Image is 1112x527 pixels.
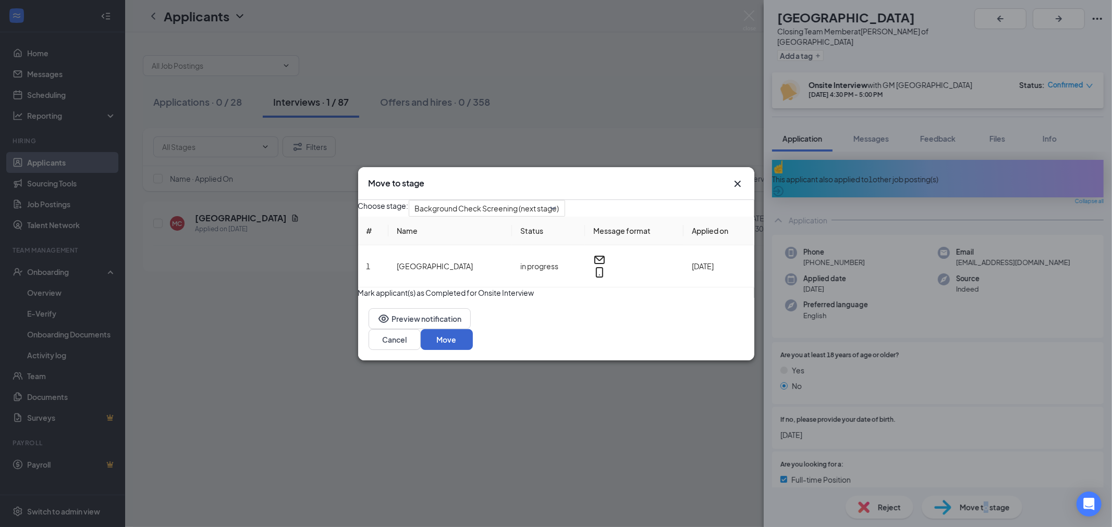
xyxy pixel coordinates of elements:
th: Applied on [683,217,754,245]
button: EyePreview notification [369,308,471,329]
th: # [358,217,389,245]
svg: Eye [377,312,390,325]
svg: Email [593,254,606,266]
span: 1 [366,261,371,271]
td: [GEOGRAPHIC_DATA] [388,245,512,287]
button: Move [421,329,473,350]
td: in progress [512,245,585,287]
th: Name [388,217,512,245]
svg: MobileSms [593,266,606,279]
th: Status [512,217,585,245]
span: Choose stage: [358,200,409,217]
td: [DATE] [683,245,754,287]
h3: Move to stage [369,178,425,189]
div: Open Intercom Messenger [1077,492,1102,517]
span: Background Check Screening (next stage) [415,200,559,216]
th: Message format [585,217,683,245]
button: Close [731,178,744,190]
p: Mark applicant(s) as Completed for Onsite Interview [358,287,754,298]
svg: Cross [731,178,744,190]
button: Cancel [369,329,421,350]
